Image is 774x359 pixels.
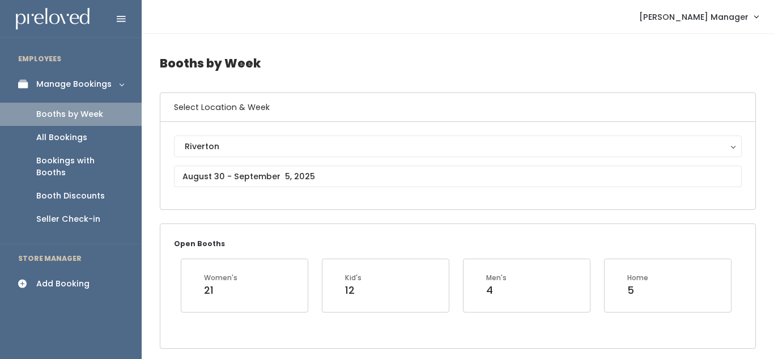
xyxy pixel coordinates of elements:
[36,108,103,120] div: Booths by Week
[174,239,225,248] small: Open Booths
[36,132,87,143] div: All Bookings
[345,283,362,298] div: 12
[36,278,90,290] div: Add Booking
[174,166,742,187] input: August 30 - September 5, 2025
[36,213,100,225] div: Seller Check-in
[185,140,731,153] div: Riverton
[628,5,769,29] a: [PERSON_NAME] Manager
[204,283,237,298] div: 21
[627,273,648,283] div: Home
[174,136,742,157] button: Riverton
[486,273,507,283] div: Men's
[36,155,124,179] div: Bookings with Booths
[345,273,362,283] div: Kid's
[36,190,105,202] div: Booth Discounts
[16,8,90,30] img: preloved logo
[36,78,112,90] div: Manage Bookings
[160,48,756,79] h4: Booths by Week
[627,283,648,298] div: 5
[486,283,507,298] div: 4
[204,273,237,283] div: Women's
[639,11,749,23] span: [PERSON_NAME] Manager
[160,93,755,122] h6: Select Location & Week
